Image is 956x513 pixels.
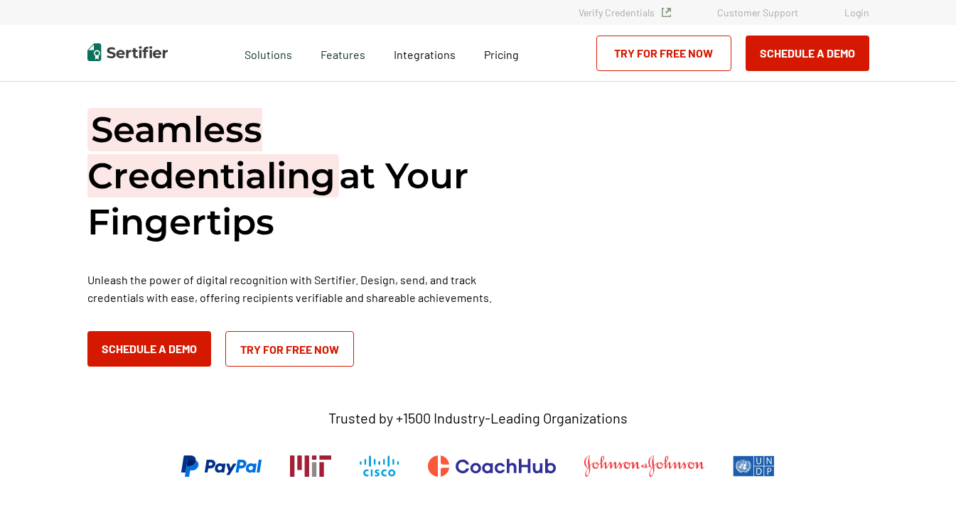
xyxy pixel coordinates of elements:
img: Massachusetts Institute of Technology [290,455,331,477]
span: Pricing [484,48,519,61]
a: Try for Free Now [225,331,354,367]
a: Integrations [394,44,456,62]
img: UNDP [733,455,775,477]
a: Login [844,6,869,18]
span: Integrations [394,48,456,61]
p: Trusted by +1500 Industry-Leading Organizations [328,409,628,427]
a: Try for Free Now [596,36,731,71]
span: Features [321,44,365,62]
img: Johnson & Johnson [584,455,704,477]
h1: at Your Fingertips [87,107,514,245]
img: Verified [662,8,671,17]
img: Sertifier | Digital Credentialing Platform [87,43,168,61]
img: CoachHub [428,455,556,477]
a: Verify Credentials [579,6,671,18]
a: Customer Support [717,6,798,18]
span: Solutions [245,44,292,62]
img: PayPal [181,455,262,477]
a: Pricing [484,44,519,62]
img: Cisco [360,455,399,477]
p: Unleash the power of digital recognition with Sertifier. Design, send, and track credentials with... [87,271,514,306]
span: Seamless Credentialing [87,108,339,198]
